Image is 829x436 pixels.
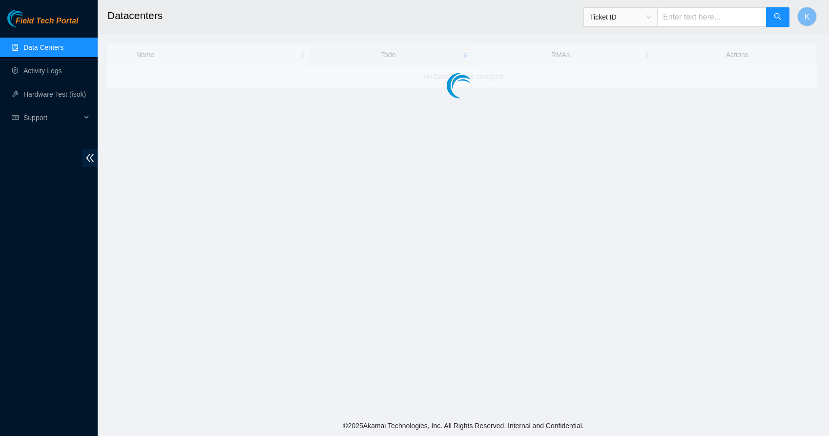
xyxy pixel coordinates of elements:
span: Field Tech Portal [16,17,78,26]
span: read [12,114,19,121]
a: Activity Logs [23,67,62,75]
span: Ticket ID [590,10,651,24]
span: K [805,11,810,23]
a: Data Centers [23,43,63,51]
span: search [774,13,782,22]
span: Support [23,108,81,127]
img: Akamai Technologies [7,10,49,27]
button: search [766,7,789,27]
a: Hardware Test (isok) [23,90,86,98]
footer: © 2025 Akamai Technologies, Inc. All Rights Reserved. Internal and Confidential. [98,415,829,436]
span: double-left [83,149,98,167]
button: K [797,7,817,26]
a: Akamai TechnologiesField Tech Portal [7,18,78,30]
input: Enter text here... [657,7,767,27]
